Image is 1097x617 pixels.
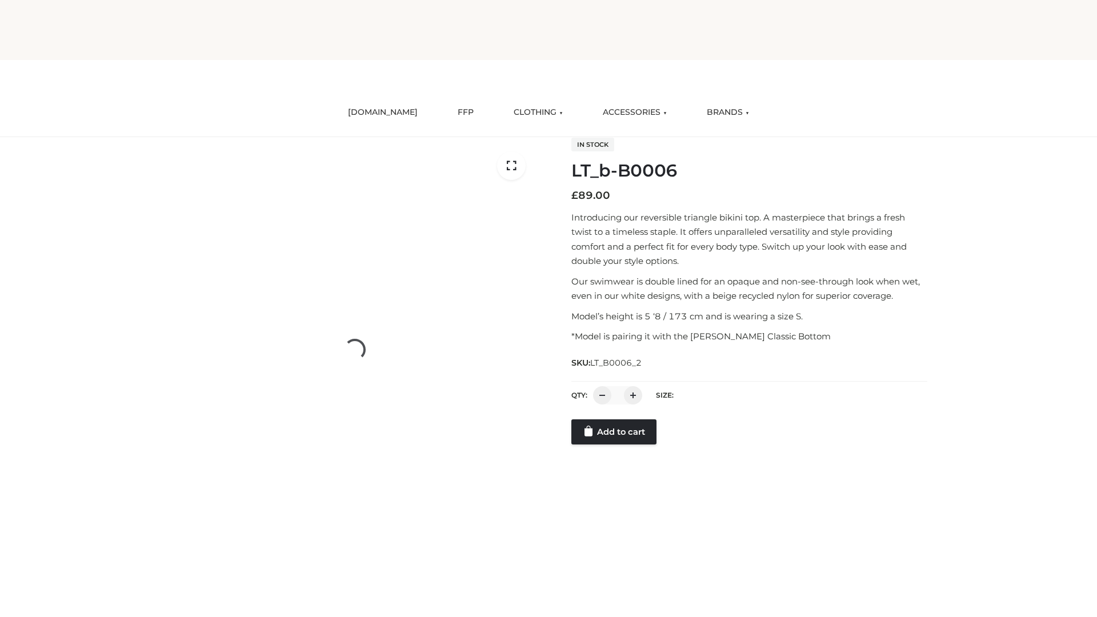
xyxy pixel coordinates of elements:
a: ACCESSORIES [594,100,675,125]
label: QTY: [571,391,587,399]
bdi: 89.00 [571,189,610,202]
label: Size: [656,391,674,399]
a: CLOTHING [505,100,571,125]
a: FFP [449,100,482,125]
span: LT_B0006_2 [590,358,642,368]
a: Add to cart [571,419,656,444]
p: *Model is pairing it with the [PERSON_NAME] Classic Bottom [571,329,927,344]
a: BRANDS [698,100,758,125]
span: £ [571,189,578,202]
h1: LT_b-B0006 [571,161,927,181]
span: In stock [571,138,614,151]
p: Model’s height is 5 ‘8 / 173 cm and is wearing a size S. [571,309,927,324]
p: Introducing our reversible triangle bikini top. A masterpiece that brings a fresh twist to a time... [571,210,927,269]
p: Our swimwear is double lined for an opaque and non-see-through look when wet, even in our white d... [571,274,927,303]
span: SKU: [571,356,643,370]
a: [DOMAIN_NAME] [339,100,426,125]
